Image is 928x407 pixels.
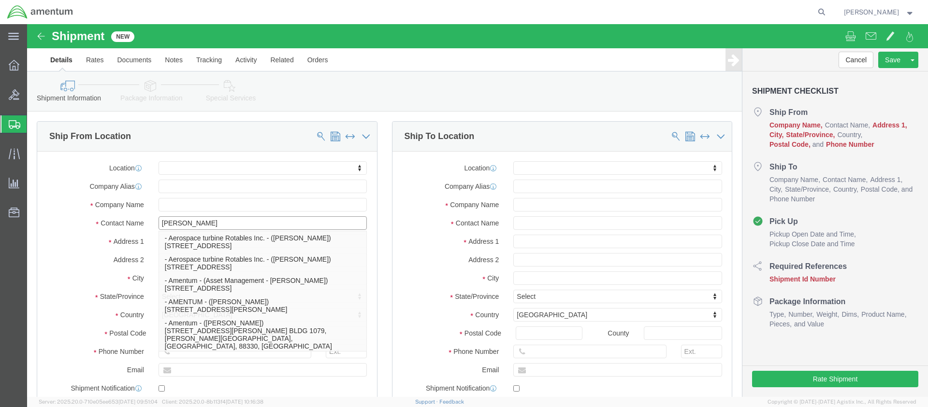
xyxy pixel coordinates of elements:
span: Ronald Pineda [844,7,899,17]
a: Feedback [439,399,464,405]
span: Client: 2025.20.0-8b113f4 [162,399,263,405]
img: logo [7,5,73,19]
span: Server: 2025.20.0-710e05ee653 [39,399,158,405]
span: Copyright © [DATE]-[DATE] Agistix Inc., All Rights Reserved [768,398,916,406]
button: [PERSON_NAME] [843,6,915,18]
a: Support [415,399,439,405]
iframe: FS Legacy Container [27,24,928,397]
span: [DATE] 09:51:04 [118,399,158,405]
span: [DATE] 10:16:38 [226,399,263,405]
